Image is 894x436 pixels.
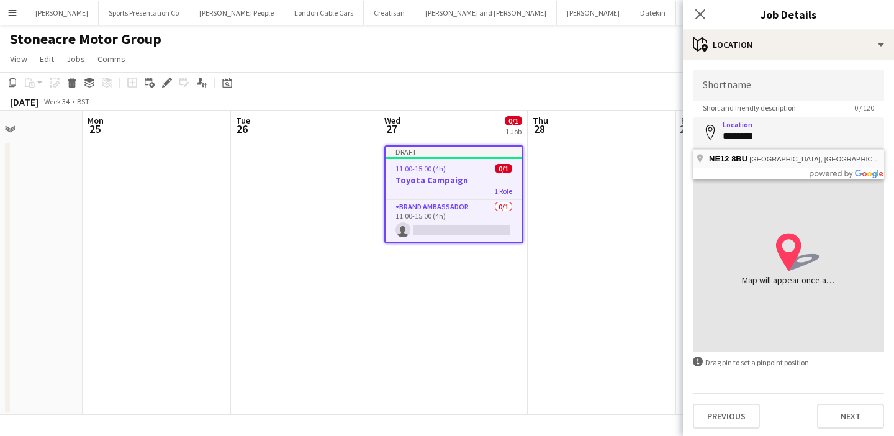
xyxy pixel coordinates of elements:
[25,1,99,25] button: [PERSON_NAME]
[386,175,522,186] h3: Toyota Campaign
[61,51,90,67] a: Jobs
[531,122,548,136] span: 28
[395,164,446,173] span: 11:00-15:00 (4h)
[709,154,747,163] span: NE12 8BU
[494,186,512,196] span: 1 Role
[384,145,523,243] app-job-card: Draft11:00-15:00 (4h)0/1Toyota Campaign1 RoleBrand Ambassador0/111:00-15:00 (4h)
[384,115,400,126] span: Wed
[693,103,806,112] span: Short and friendly description
[189,1,284,25] button: [PERSON_NAME] People
[386,200,522,242] app-card-role: Brand Ambassador0/111:00-15:00 (4h)
[35,51,59,67] a: Edit
[382,122,400,136] span: 27
[630,1,676,25] button: Datekin
[679,122,691,136] span: 29
[557,1,630,25] button: [PERSON_NAME]
[676,1,756,25] button: The Goodie Bag Co
[5,51,32,67] a: View
[66,53,85,65] span: Jobs
[844,103,884,112] span: 0 / 120
[364,1,415,25] button: Creatisan
[681,115,691,126] span: Fri
[99,1,189,25] button: Sports Presentation Co
[386,147,522,157] div: Draft
[693,404,760,429] button: Previous
[41,97,72,106] span: Week 34
[86,122,104,136] span: 25
[93,51,130,67] a: Comms
[10,30,161,48] h1: Stoneacre Motor Group
[97,53,125,65] span: Comms
[533,115,548,126] span: Thu
[236,115,250,126] span: Tue
[10,53,27,65] span: View
[284,1,364,25] button: London Cable Cars
[505,127,521,136] div: 1 Job
[693,357,884,368] div: Drag pin to set a pinpoint position
[683,30,894,60] div: Location
[505,116,522,125] span: 0/1
[742,274,835,286] div: Map will appear once address has been added
[495,164,512,173] span: 0/1
[88,115,104,126] span: Mon
[415,1,557,25] button: [PERSON_NAME] and [PERSON_NAME]
[683,6,894,22] h3: Job Details
[77,97,89,106] div: BST
[817,404,884,429] button: Next
[234,122,250,136] span: 26
[10,96,38,108] div: [DATE]
[40,53,54,65] span: Edit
